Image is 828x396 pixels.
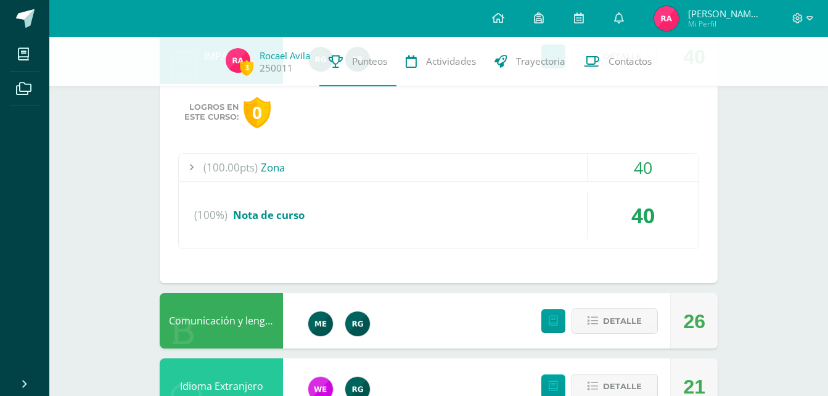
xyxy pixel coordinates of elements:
[426,55,476,68] span: Actividades
[319,37,396,86] a: Punteos
[226,48,250,73] img: 62ce50ef1053bc6a35ead78aeedbb622.png
[240,60,253,75] span: 3
[260,62,293,75] a: 250011
[654,6,679,31] img: 62ce50ef1053bc6a35ead78aeedbb622.png
[184,102,239,122] span: Logros en este curso:
[396,37,485,86] a: Actividades
[260,49,310,62] a: Rocael Avila
[352,55,387,68] span: Punteos
[609,55,652,68] span: Contactos
[308,311,333,336] img: e5319dee200a4f57f0a5ff00aaca67bb.png
[194,192,227,239] span: (100%)
[572,308,658,334] button: Detalle
[688,19,762,29] span: Mi Perfil
[345,311,370,336] img: 24ef3269677dd7dd963c57b86ff4a022.png
[160,293,283,349] div: Comunicación y lenguaje
[575,37,661,86] a: Contactos
[688,7,762,20] span: [PERSON_NAME] Santiago
[179,154,699,181] div: Zona
[244,97,271,128] div: 0
[588,192,699,239] div: 40
[683,294,705,349] div: 26
[485,37,575,86] a: Trayectoria
[203,154,258,181] span: (100.00pts)
[233,208,305,222] span: Nota de curso
[603,310,642,332] span: Detalle
[588,154,699,181] div: 40
[516,55,565,68] span: Trayectoria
